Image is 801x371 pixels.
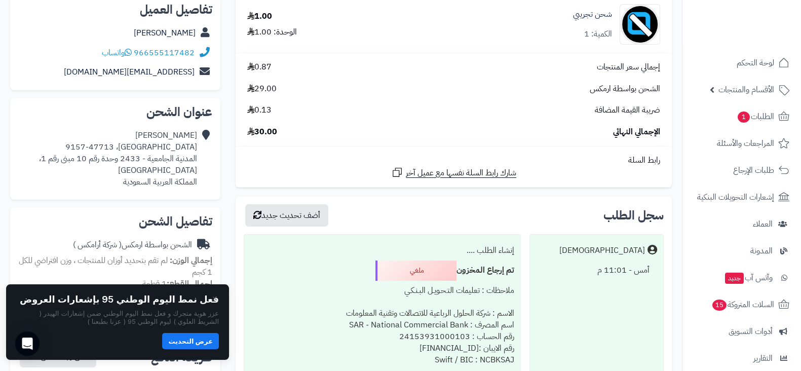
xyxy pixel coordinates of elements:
span: إشعارات التحويلات البنكية [697,190,774,204]
b: تم إرجاع المخزون [456,264,514,276]
span: إجمالي سعر المنتجات [597,61,660,73]
h2: تفاصيل العميل [18,4,212,16]
a: واتساب [102,47,132,59]
strong: إجمالي الوزن: [170,254,212,267]
a: شارك رابط السلة نفسها مع عميل آخر [391,166,516,179]
small: 1 قطعة [142,278,212,290]
a: الطلبات1 [689,104,795,129]
a: التقارير [689,346,795,370]
span: ( شركة أرامكس ) [73,239,122,251]
div: 1.00 [247,11,272,22]
span: الطلبات [737,109,774,124]
img: logo-2.png [732,8,791,29]
button: أضف تحديث جديد [245,204,328,227]
button: عرض التحديث [162,333,219,349]
div: [DEMOGRAPHIC_DATA] [559,245,645,256]
div: الكمية: 1 [584,28,612,40]
span: المدونة [750,244,773,258]
a: إشعارات التحويلات البنكية [689,185,795,209]
div: رابط السلة [240,155,668,166]
a: المدونة [689,239,795,263]
p: عزز هوية متجرك و فعل نمط اليوم الوطني ضمن إشعارات الهيدر ( الشريط العلوي ) ليوم الوطني 95 ( عزنا ... [16,309,219,326]
div: [PERSON_NAME] [GEOGRAPHIC_DATA]، 9157-47713 المدنية الجامعية - 2433 وحدة رقم 10 مبنى رقم 1، [GEOG... [18,130,197,188]
h2: عنوان الشحن [18,106,212,118]
div: Open Intercom Messenger [15,331,40,356]
span: 0.87 [247,61,272,73]
span: التقارير [753,351,773,365]
span: 15 [712,299,728,311]
a: [PERSON_NAME] [134,27,196,39]
a: أدوات التسويق [689,319,795,344]
img: no_image-90x90.png [620,4,660,45]
span: ضريبة القيمة المضافة [595,104,660,116]
div: أمس - 11:01 م [536,261,657,280]
span: السلات المتروكة [711,298,774,312]
h2: فعل نمط اليوم الوطني 95 بإشعارات العروض [20,294,219,305]
span: الشحن بواسطة ارمكس [590,83,660,95]
strong: إجمالي القطع: [167,278,212,290]
h2: تفاصيل الشحن [18,215,212,228]
span: شارك رابط السلة نفسها مع عميل آخر [406,167,516,179]
h2: طريقة الدفع [151,351,212,363]
a: 966555117482 [134,47,195,59]
a: السلات المتروكة15 [689,292,795,317]
span: طلبات الإرجاع [733,163,774,177]
span: وآتس آب [724,271,773,285]
a: [EMAIL_ADDRESS][DOMAIN_NAME] [64,66,195,78]
span: أدوات التسويق [729,324,773,339]
div: الوحدة: 1.00 [247,26,297,38]
div: إنشاء الطلب .... [250,241,514,261]
span: لم تقم بتحديد أوزان للمنتجات ، وزن افتراضي للكل 1 كجم [19,254,212,278]
span: الإجمالي النهائي [613,126,660,138]
a: شحن تجريبي [573,9,612,20]
span: 29.00 [247,83,277,95]
span: الأقسام والمنتجات [718,83,774,97]
a: المراجعات والأسئلة [689,131,795,156]
div: ملغي [375,261,456,281]
h3: سجل الطلب [603,209,664,221]
a: العملاء [689,212,795,236]
span: العملاء [753,217,773,231]
span: المراجعات والأسئلة [717,136,774,151]
a: طلبات الإرجاع [689,158,795,182]
span: 1 [737,111,750,123]
div: الشحن بواسطة ارمكس [73,239,192,251]
span: لوحة التحكم [737,56,774,70]
span: 0.13 [247,104,272,116]
span: 30.00 [247,126,277,138]
span: جديد [725,273,744,284]
a: وآتس آبجديد [689,266,795,290]
a: لوحة التحكم [689,51,795,75]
